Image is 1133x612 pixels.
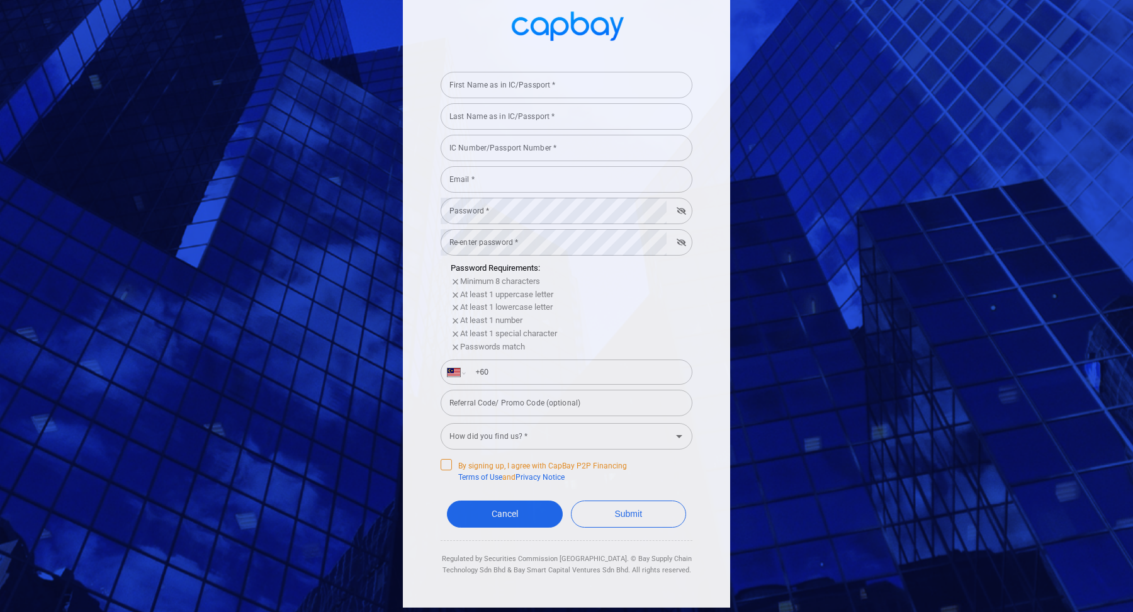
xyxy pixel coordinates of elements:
[460,315,522,325] span: At least 1 number
[492,509,518,519] span: Cancel
[670,428,688,445] button: Open
[441,541,692,575] div: Regulated by Securities Commission [GEOGRAPHIC_DATA]. © Bay Supply Chain Technology Sdn Bhd & Bay...
[458,473,502,482] a: Terms of Use
[441,459,627,483] span: By signing up, I agree with CapBay P2P Financing and
[468,362,685,382] input: Enter phone number *
[460,290,553,299] span: At least 1 uppercase letter
[451,263,540,273] span: Password Requirements:
[460,329,557,338] span: At least 1 special character
[447,501,563,528] a: Cancel
[460,302,553,312] span: At least 1 lowercase letter
[460,276,540,286] span: Minimum 8 characters
[516,473,565,482] a: Privacy Notice
[460,342,525,351] span: Passwords match
[571,501,687,528] button: Submit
